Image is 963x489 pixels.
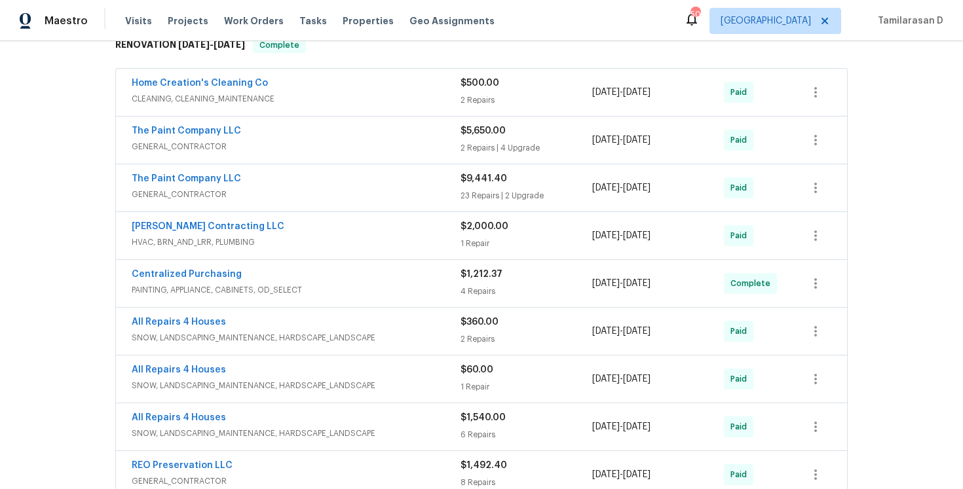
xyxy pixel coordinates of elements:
span: [DATE] [623,136,651,145]
div: 1 Repair [461,237,592,250]
a: All Repairs 4 Houses [132,317,226,327]
div: 50 [690,8,700,21]
span: HVAC, BRN_AND_LRR, PLUMBING [132,236,461,249]
a: Home Creation's Cleaning Co [132,79,268,88]
span: GENERAL_CONTRACTOR [132,188,461,201]
span: [DATE] [592,231,620,240]
span: - [592,134,651,147]
span: Tasks [299,16,327,26]
a: The Paint Company LLC [132,174,241,183]
div: 1 Repair [461,380,592,393]
span: [DATE] [592,279,620,288]
div: 4 Repairs [461,285,592,298]
span: - [592,468,651,481]
span: - [592,277,651,290]
span: Complete [254,39,305,52]
div: 23 Repairs | 2 Upgrade [461,189,592,202]
h6: RENOVATION [115,37,245,53]
span: [DATE] [592,470,620,479]
span: GENERAL_CONTRACTOR [132,475,461,488]
span: Work Orders [224,14,284,27]
span: [DATE] [623,327,651,336]
span: Paid [730,468,752,481]
span: Tamilarasan D [873,14,943,27]
span: - [592,325,651,338]
span: Projects [168,14,208,27]
span: Paid [730,372,752,386]
span: SNOW, LANDSCAPING_MAINTENANCE, HARDSCAPE_LANDSCAPE [132,379,461,392]
span: [DATE] [623,88,651,97]
span: [DATE] [592,183,620,192]
span: Visits [125,14,152,27]
span: SNOW, LANDSCAPING_MAINTENANCE, HARDSCAPE_LANDSCAPE [132,427,461,440]
span: SNOW, LANDSCAPING_MAINTENANCE, HARDSCAPE_LANDSCAPE [132,331,461,344]
span: [DATE] [623,279,651,288]
span: $360.00 [461,317,499,327]
span: $500.00 [461,79,499,88]
span: [DATE] [178,40,210,49]
span: - [178,40,245,49]
span: - [592,86,651,99]
a: All Repairs 4 Houses [132,413,226,422]
div: 6 Repairs [461,428,592,441]
span: - [592,181,651,194]
span: Paid [730,181,752,194]
span: GENERAL_CONTRACTOR [132,140,461,153]
span: Paid [730,229,752,242]
span: [DATE] [592,327,620,336]
span: Paid [730,420,752,433]
span: PAINTING, APPLIANCE, CABINETS, OD_SELECT [132,283,461,297]
div: 2 Repairs [461,333,592,346]
span: Geo Assignments [409,14,495,27]
a: The Paint Company LLC [132,126,241,136]
span: CLEANING, CLEANING_MAINTENANCE [132,92,461,105]
span: Paid [730,325,752,338]
div: RENOVATION [DATE]-[DATE]Complete [111,24,852,66]
span: - [592,372,651,386]
span: [DATE] [214,40,245,49]
span: $1,540.00 [461,413,506,422]
a: Centralized Purchasing [132,270,242,279]
span: [DATE] [623,374,651,384]
span: [DATE] [592,136,620,145]
a: All Repairs 4 Houses [132,365,226,374]
span: $1,212.37 [461,270,502,279]
span: Paid [730,134,752,147]
div: 2 Repairs [461,94,592,107]
span: $2,000.00 [461,222,508,231]
a: [PERSON_NAME] Contracting LLC [132,222,284,231]
span: [DATE] [592,374,620,384]
div: 2 Repairs | 4 Upgrade [461,141,592,154]
span: [DATE] [592,88,620,97]
span: $5,650.00 [461,126,506,136]
span: [GEOGRAPHIC_DATA] [721,14,811,27]
span: [DATE] [592,422,620,431]
span: $60.00 [461,365,493,374]
span: Properties [343,14,394,27]
span: [DATE] [623,470,651,479]
a: REO Preservation LLC [132,461,233,470]
span: [DATE] [623,231,651,240]
div: 8 Repairs [461,476,592,489]
span: $1,492.40 [461,461,507,470]
span: - [592,229,651,242]
span: - [592,420,651,433]
span: [DATE] [623,422,651,431]
span: [DATE] [623,183,651,192]
span: Maestro [45,14,88,27]
span: Complete [730,277,776,290]
span: $9,441.40 [461,174,507,183]
span: Paid [730,86,752,99]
